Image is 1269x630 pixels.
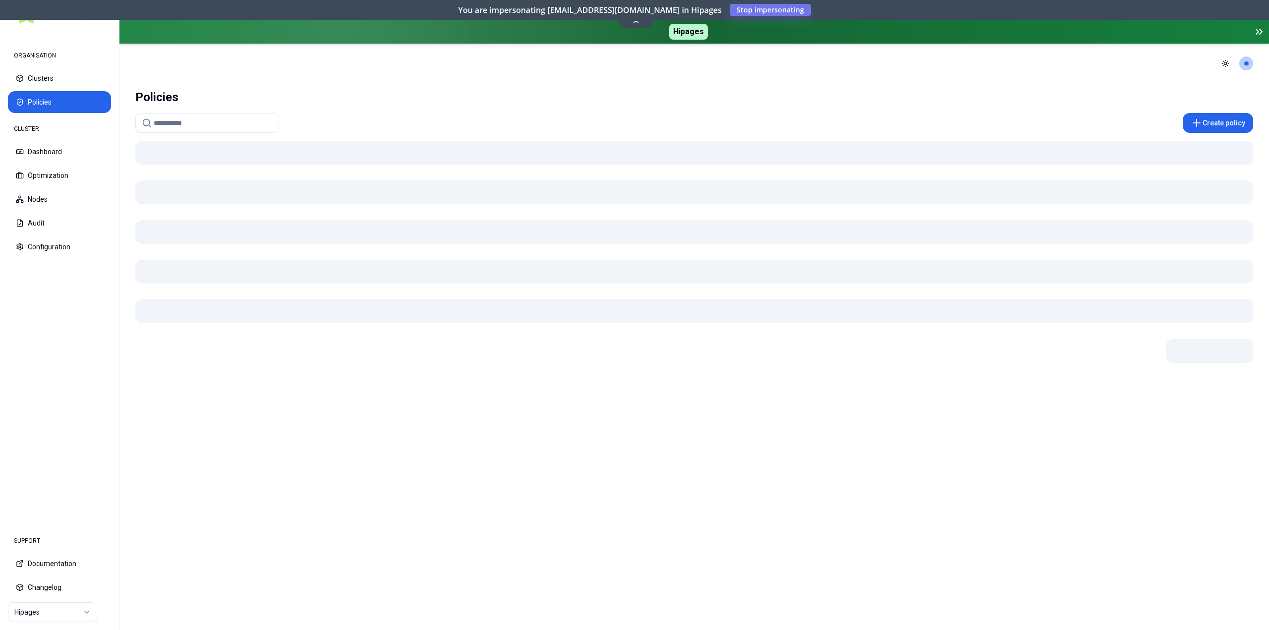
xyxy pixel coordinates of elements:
button: Create policy [1183,113,1253,133]
button: Documentation [8,553,111,574]
button: Configuration [8,236,111,258]
button: Dashboard [8,141,111,163]
div: CLUSTER [8,119,111,139]
button: Nodes [8,188,111,210]
button: Policies [8,91,111,113]
button: Clusters [8,67,111,89]
button: Audit [8,212,111,234]
button: Changelog [8,576,111,598]
span: Hipages [669,24,708,40]
div: ORGANISATION [8,46,111,65]
div: SUPPORT [8,531,111,551]
div: Policies [135,87,178,107]
button: Optimization [8,165,111,186]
